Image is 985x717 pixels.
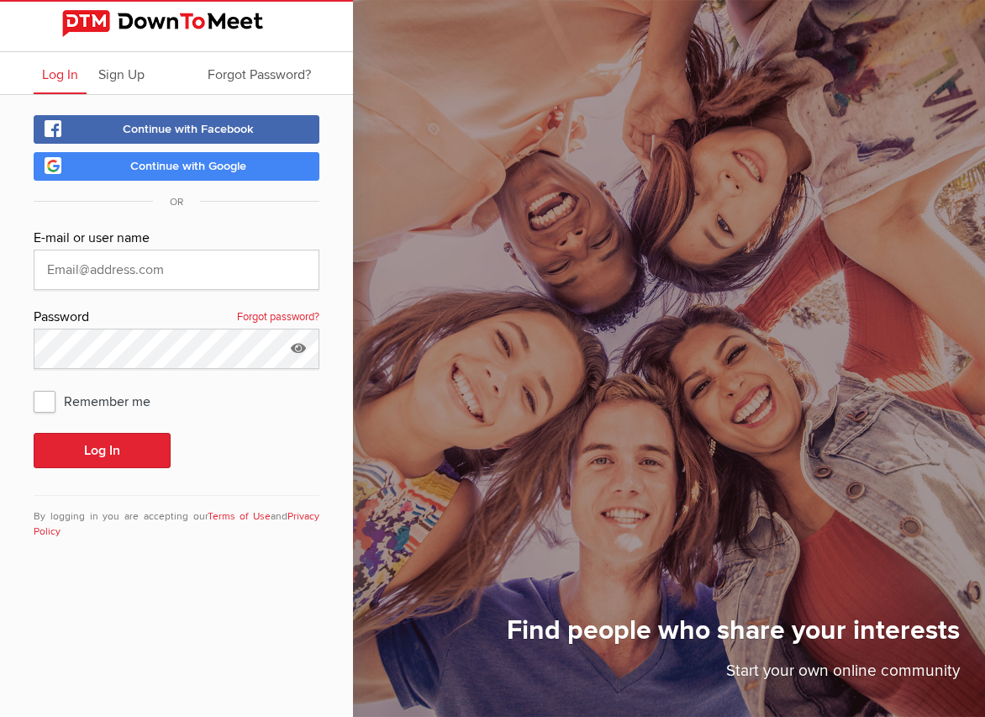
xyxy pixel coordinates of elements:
[130,159,246,173] span: Continue with Google
[34,250,319,290] input: Email@address.com
[34,115,319,144] a: Continue with Facebook
[34,386,167,416] span: Remember me
[208,510,271,523] a: Terms of Use
[208,66,311,83] span: Forgot Password?
[34,433,171,468] button: Log In
[199,52,319,94] a: Forgot Password?
[34,307,319,329] div: Password
[42,66,78,83] span: Log In
[237,307,319,329] a: Forgot password?
[62,10,291,37] img: DownToMeet
[507,659,960,692] p: Start your own online community
[123,122,254,136] span: Continue with Facebook
[98,66,145,83] span: Sign Up
[507,614,960,659] h1: Find people who share your interests
[34,52,87,94] a: Log In
[34,495,319,540] div: By logging in you are accepting our and
[34,228,319,250] div: E-mail or user name
[34,152,319,181] a: Continue with Google
[153,196,200,208] span: OR
[90,52,153,94] a: Sign Up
